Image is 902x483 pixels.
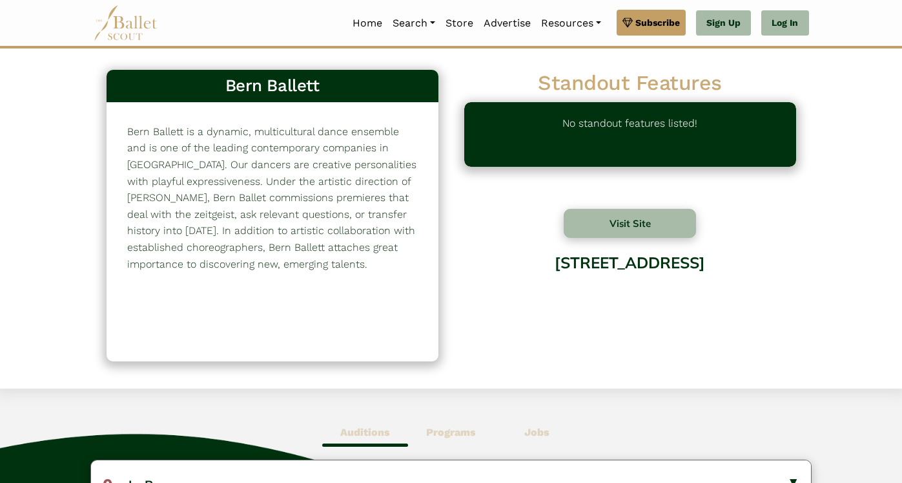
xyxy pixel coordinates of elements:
a: Store [440,10,478,37]
a: Advertise [478,10,536,37]
a: Resources [536,10,606,37]
a: Subscribe [617,10,686,36]
b: Jobs [524,426,549,438]
h2: Standout Features [464,70,796,97]
button: Visit Site [564,209,697,238]
a: Search [387,10,440,37]
p: Bern Ballett is a dynamic, multicultural dance ensemble and is one of the leading contemporary co... [127,123,418,272]
a: Sign Up [696,10,751,36]
a: Log In [761,10,808,36]
h3: Bern Ballett [117,75,428,97]
b: Auditions [340,426,390,438]
span: Subscribe [635,16,680,30]
a: Home [347,10,387,37]
b: Programs [426,426,476,438]
img: gem.svg [622,16,633,30]
div: [STREET_ADDRESS] [464,244,796,348]
p: No standout features listed! [562,115,697,154]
